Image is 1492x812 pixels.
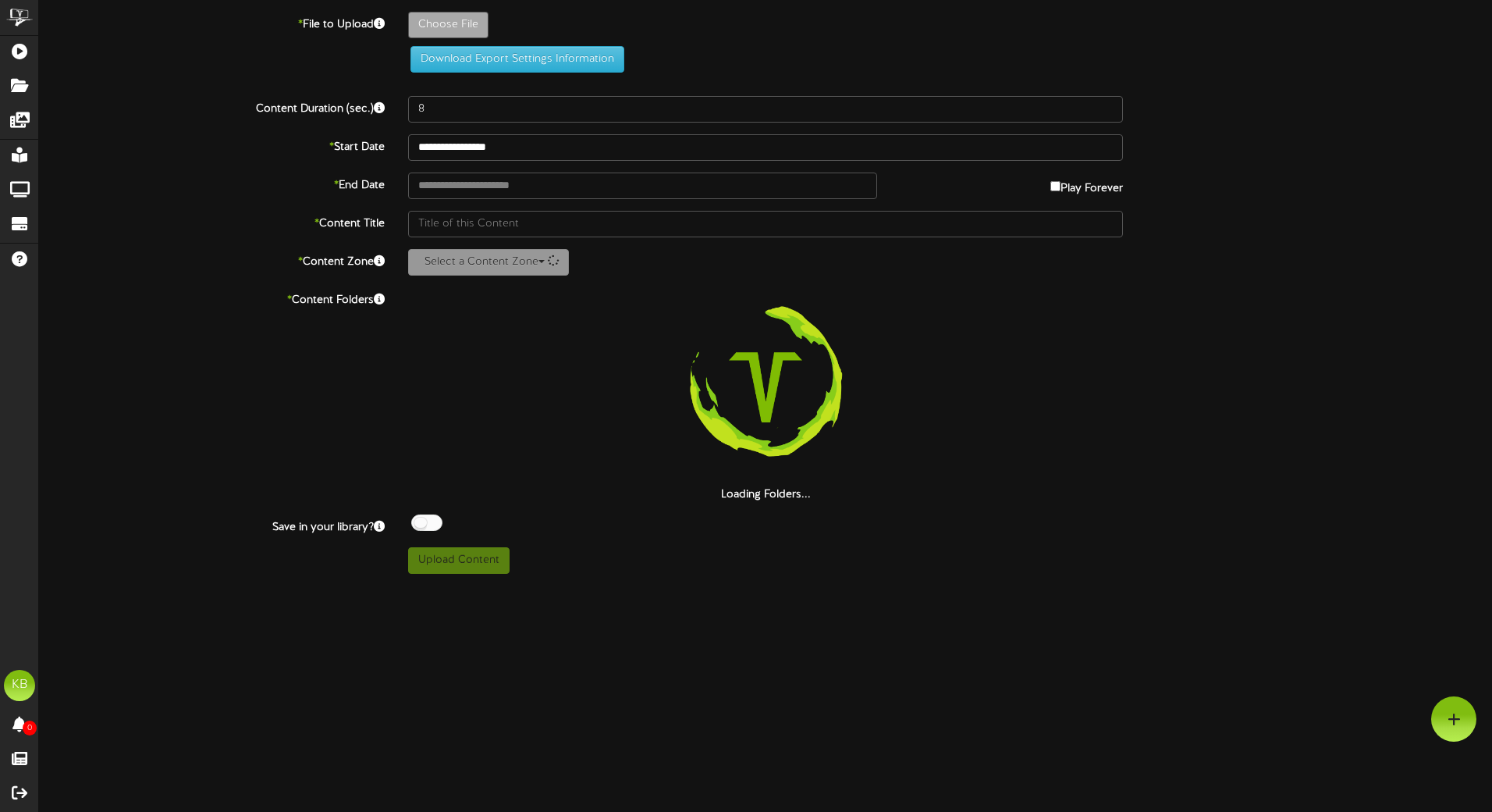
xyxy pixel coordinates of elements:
[1050,181,1060,191] input: Play Forever
[27,287,396,308] label: Content Folders
[721,489,811,500] strong: Loading Folders...
[27,134,396,155] label: Start Date
[1050,173,1123,197] label: Play Forever
[23,721,37,735] span: 0
[4,670,35,701] div: KB
[408,547,510,574] button: Upload Content
[27,173,396,194] label: End Date
[27,211,396,232] label: Content Title
[408,249,569,276] button: Select a Content Zone
[27,12,396,33] label: File to Upload
[27,249,396,270] label: Content Zone
[27,515,396,536] label: Save in your library?
[408,211,1123,237] input: Title of this Content
[666,287,865,487] img: loading-spinner-3.png
[403,53,624,65] a: Download Export Settings Information
[410,46,624,73] button: Download Export Settings Information
[27,96,396,117] label: Content Duration (sec.)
